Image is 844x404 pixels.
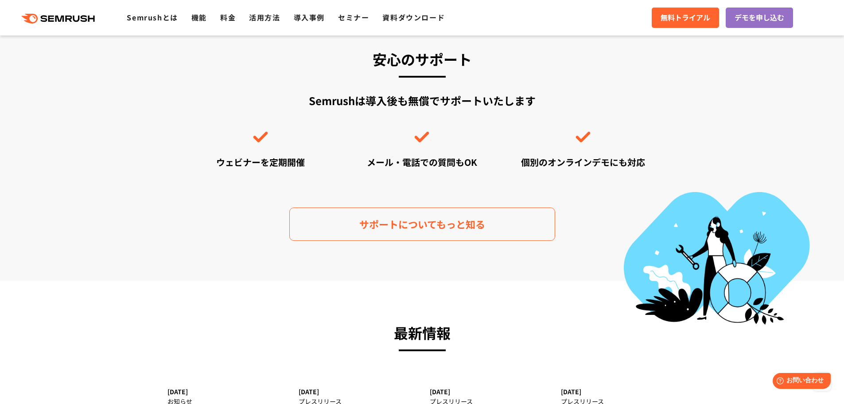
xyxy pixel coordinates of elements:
a: 活用方法 [249,12,280,23]
a: セミナー [338,12,369,23]
a: 機能 [191,12,207,23]
a: サポートについてもっと知る [289,208,555,241]
div: [DATE] [430,388,545,396]
span: 無料トライアル [661,12,710,24]
a: 料金 [220,12,236,23]
a: 導入事例 [294,12,325,23]
a: 資料ダウンロード [382,12,445,23]
iframe: Help widget launcher [765,369,834,394]
div: ウェビナーを定期開催 [190,156,332,169]
h3: 安心のサポート [190,47,655,71]
a: 無料トライアル [652,8,719,28]
h3: 最新情報 [167,321,677,345]
div: [DATE] [167,388,283,396]
div: [DATE] [561,388,677,396]
div: Semrushは導入後も無償でサポートいたします [190,93,655,169]
a: Semrushとは [127,12,178,23]
div: メール・電話での質問もOK [350,156,493,169]
a: デモを申し込む [726,8,793,28]
div: 個別のオンラインデモにも対応 [512,156,654,169]
span: デモを申し込む [735,12,784,24]
div: [DATE] [299,388,414,396]
span: サポートについてもっと知る [359,216,485,232]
